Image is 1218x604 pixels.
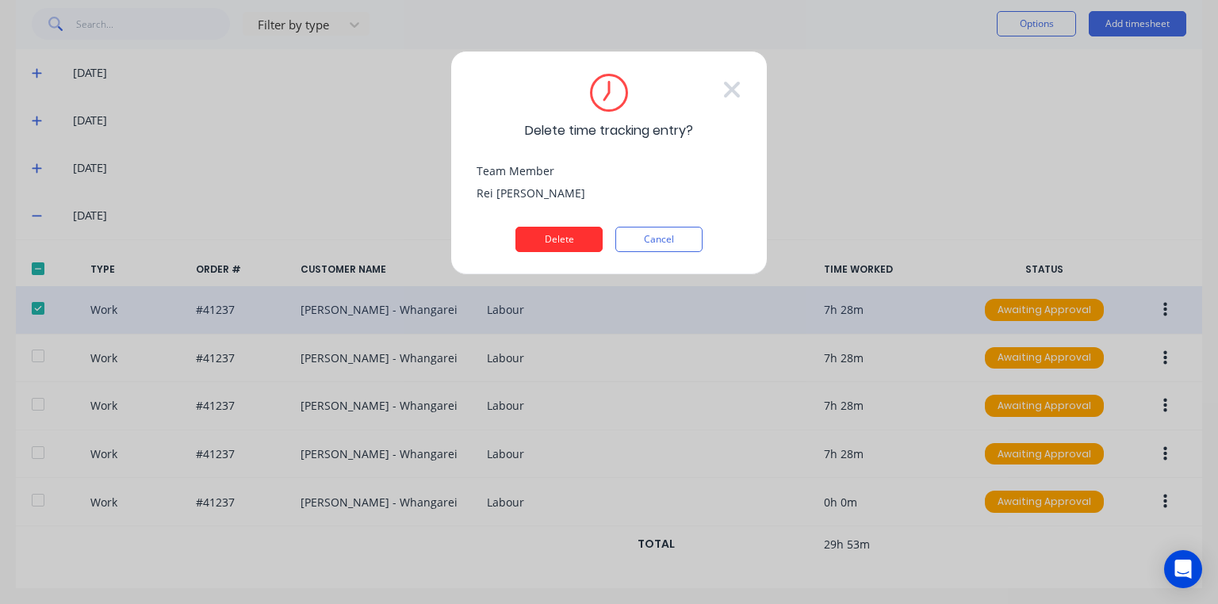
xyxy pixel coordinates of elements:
[615,227,703,252] button: Cancel
[477,166,741,177] div: Team Member
[515,227,603,252] button: Delete
[525,121,693,140] span: Delete time tracking entry?
[477,181,741,201] div: Rei [PERSON_NAME]
[1164,550,1202,588] div: Open Intercom Messenger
